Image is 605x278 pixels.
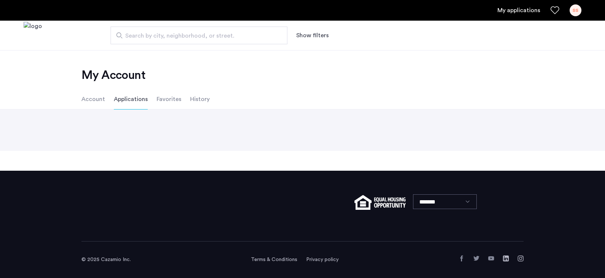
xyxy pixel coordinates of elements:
a: Facebook [459,256,465,261]
li: History [190,89,210,110]
span: Search by city, neighborhood, or street. [125,31,267,40]
a: Terms and conditions [251,256,297,263]
a: LinkedIn [503,256,509,261]
input: Apartment Search [111,27,287,44]
span: © 2025 Cazamio Inc. [81,257,131,262]
button: Show or hide filters [296,31,329,40]
a: Twitter [473,256,479,261]
a: Privacy policy [306,256,339,263]
li: Applications [114,89,148,110]
a: My application [497,6,540,15]
select: Language select [413,194,477,209]
h2: My Account [81,68,524,83]
a: Instagram [518,256,524,261]
li: Favorites [157,89,181,110]
a: Cazamio logo [24,22,42,49]
li: Account [81,89,105,110]
div: SS [570,4,581,16]
a: Favorites [550,6,559,15]
img: equal-housing.png [354,195,406,210]
a: YouTube [488,256,494,261]
img: logo [24,22,42,49]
